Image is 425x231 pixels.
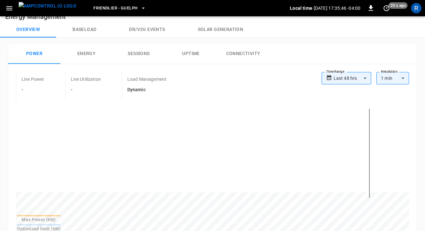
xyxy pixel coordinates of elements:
p: [DATE] 17:35:46 -04:00 [314,5,360,11]
button: Power [8,43,60,64]
button: Friendlier - Guelph [91,2,149,15]
h6: Dynamic [127,86,166,94]
button: Energy [60,43,113,64]
button: Dr/V2G events [113,22,181,37]
button: Sessions [113,43,165,64]
div: profile-icon [411,3,421,13]
p: Load Management [127,76,166,82]
button: Connectivity [217,43,269,64]
h6: - [71,86,101,94]
label: Resolution [381,69,397,74]
button: set refresh interval [381,3,392,13]
button: Solar generation [181,22,260,37]
span: 20 s ago [388,2,408,9]
label: Time Range [326,69,344,74]
button: Uptime [165,43,217,64]
span: Friendlier - Guelph [93,5,137,12]
p: Live Power [22,76,44,82]
button: Baseload [56,22,113,37]
h6: - [22,86,44,94]
div: Last 48 hrs [334,72,371,84]
p: Local time [290,5,312,11]
p: Live Utilization [71,76,101,82]
div: 1 min [376,72,409,84]
img: ampcontrol.io logo [19,2,76,10]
